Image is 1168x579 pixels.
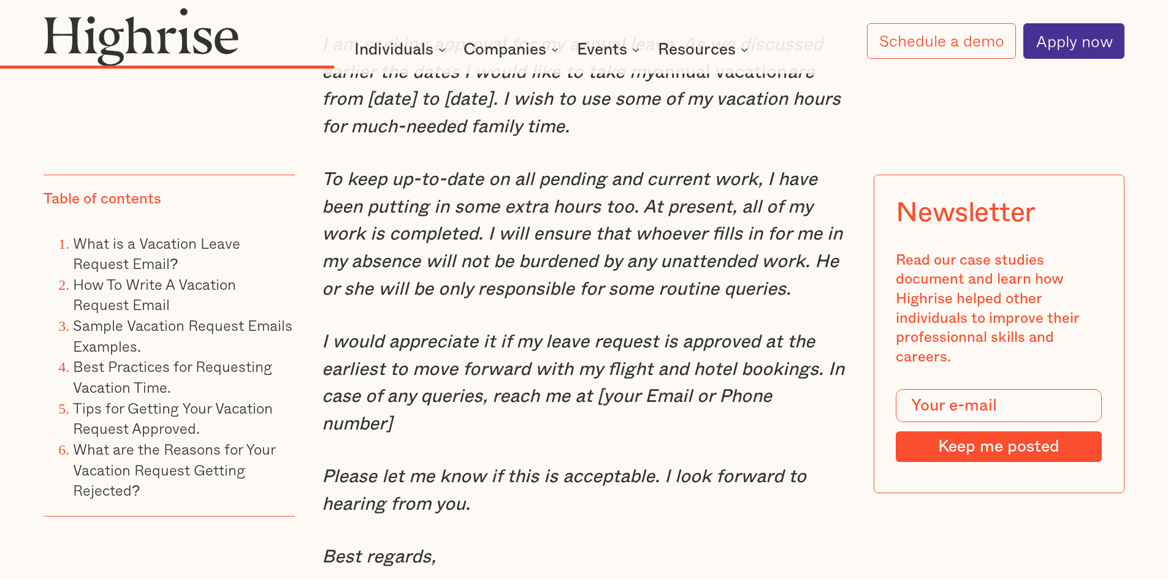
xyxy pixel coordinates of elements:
[464,42,562,57] div: Companies
[44,7,239,66] img: Highrise logo
[577,42,643,57] div: Events
[322,333,844,433] em: I would appreciate it if my leave request is approved at the earliest to move forward with my fli...
[322,63,841,136] em: are from [date] to [date]. I wish to use some of my vacation hours for much-needed family time.
[73,396,273,440] a: Tips for Getting Your Vacation Request Approved.
[896,197,1036,229] div: Newsletter
[44,191,161,210] div: Table of contents
[322,170,842,298] em: To keep up-to-date on all pending and current work, I have been putting in some extra hours too. ...
[658,42,752,57] div: Resources
[322,36,823,81] em: I am seeking approval for my annual leave. As we discussed earlier the dates I would like to take my
[73,314,292,358] a: Sample Vacation Request Emails Examples.
[464,42,546,57] div: Companies
[896,431,1102,462] input: Keep me posted
[896,251,1102,368] div: Read our case studies document and learn how Highrise helped other individuals to improve their p...
[1023,23,1124,59] a: Apply now
[322,548,436,566] em: Best regards,
[73,355,272,399] a: Best Practices for Requesting Vacation Time.
[322,31,847,141] p: annual vacation
[896,390,1102,462] form: Modal Form
[322,467,806,513] em: Please let me know if this is acceptable. I look forward to hearing from you.
[867,23,1017,58] a: Schedule a demo
[73,437,275,501] a: What are the Reasons for Your Vacation Request Getting Rejected?
[73,273,236,316] a: How To Write A Vacation Request Email
[658,42,736,57] div: Resources
[577,42,627,57] div: Events
[354,42,449,57] div: Individuals
[896,390,1102,423] input: Your e-mail
[73,232,240,275] a: What is a Vacation Leave Request Email?
[354,42,433,57] div: Individuals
